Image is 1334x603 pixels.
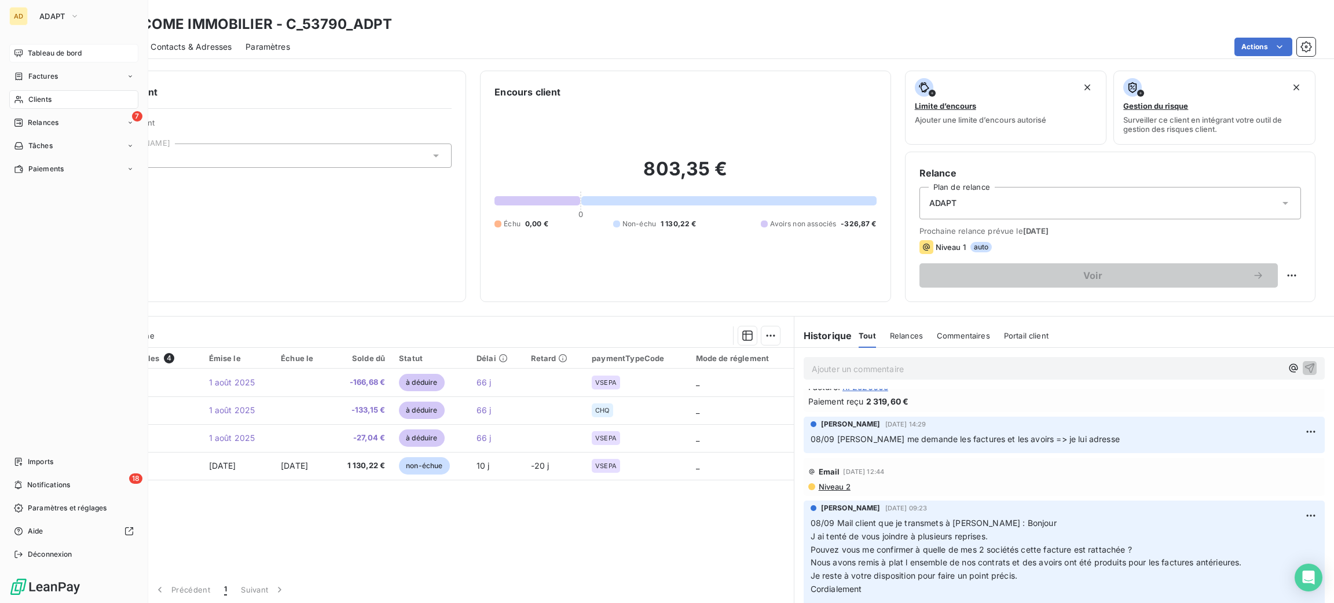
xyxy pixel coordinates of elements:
span: 1 août 2025 [209,405,255,415]
div: paymentTypeCode [592,354,681,363]
span: CHQ [595,407,609,414]
div: Mode de réglement [696,354,787,363]
span: Prochaine relance prévue le [919,226,1301,236]
span: 4 [164,353,174,363]
span: 66 j [477,433,492,443]
span: Relances [890,331,923,340]
span: 1 130,22 € [337,460,386,472]
span: non-échue [399,457,449,475]
div: Délai [477,354,516,363]
span: Échu [504,219,521,229]
span: Contacts & Adresses [151,41,232,53]
img: Logo LeanPay [9,578,81,596]
span: 0,00 € [525,219,548,229]
span: _ [696,461,699,470]
span: 7 [132,111,142,122]
span: 08/09 [PERSON_NAME] me demande les factures et les avoirs => je lui adresse [811,434,1120,444]
button: Voir [919,263,1278,288]
span: 18 [129,473,142,484]
div: Émise le [209,354,267,363]
span: [DATE] [209,461,236,470]
span: 08/09 Mail client que je transmets à [PERSON_NAME] : Bonjour [811,518,1057,528]
button: Gestion du risqueSurveiller ce client en intégrant votre outil de gestion des risques client. [1113,71,1315,145]
div: Open Intercom Messenger [1295,564,1322,591]
span: Limite d’encours [915,101,976,111]
span: Avoirs non associés [770,219,836,229]
span: _ [696,405,699,415]
span: Paramètres et réglages [28,503,107,513]
span: -133,15 € [337,405,386,416]
button: 1 [217,578,234,602]
h6: Relance [919,166,1301,180]
span: Nous avons remis à plat l ensemble de nos contrats et des avoirs ont été produits pour les factur... [811,557,1242,567]
button: Actions [1234,38,1292,56]
span: Tableau de bord [28,48,82,58]
span: Niveau 2 [818,482,851,491]
span: VSEPA [595,462,617,469]
div: Échue le [281,354,322,363]
span: Niveau 1 [936,242,966,252]
button: Limite d’encoursAjouter une limite d’encours autorisé [905,71,1107,145]
span: -27,04 € [337,432,386,444]
h6: Informations client [70,85,452,99]
span: Clients [28,94,52,105]
span: VSEPA [595,379,617,386]
div: Solde dû [337,354,386,363]
span: 1 130,22 € [661,219,697,229]
span: à déduire [399,374,444,391]
span: Cordialement [811,584,862,594]
span: Commentaires [937,331,990,340]
span: Aide [28,526,43,536]
h6: Historique [794,329,852,343]
span: [DATE] 14:29 [885,421,926,428]
span: ADAPT [39,12,65,21]
span: 1 août 2025 [209,433,255,443]
div: AD [9,7,28,25]
span: Non-échu [622,219,656,229]
span: -20 j [531,461,549,470]
span: Paiements [28,164,64,174]
span: _ [696,433,699,443]
span: Factures [28,71,58,82]
span: à déduire [399,429,444,447]
span: Déconnexion [28,549,72,560]
span: Portail client [1004,331,1049,340]
button: Précédent [147,578,217,602]
span: 1 [224,584,227,595]
span: Surveiller ce client en intégrant votre outil de gestion des risques client. [1123,115,1306,134]
span: Voir [933,271,1252,280]
span: -326,87 € [841,219,876,229]
span: Notifications [27,480,70,490]
span: [PERSON_NAME] [821,503,881,513]
div: Statut [399,354,463,363]
span: 1 août 2025 [209,377,255,387]
h2: 803,35 € [494,157,876,192]
span: -166,68 € [337,377,386,388]
span: Tâches [28,141,53,151]
span: Pouvez vous me confirmer à quelle de mes 2 sociétés cette facture est rattachée ? [811,545,1132,554]
span: [PERSON_NAME] [821,419,881,429]
span: [DATE] [281,461,308,470]
span: 66 j [477,405,492,415]
span: Tout [859,331,876,340]
span: J ai tenté de vous joindre à plusieurs reprises. [811,531,988,541]
h6: Encours client [494,85,560,99]
span: 10 j [477,461,490,470]
span: Je reste à votre disposition pour faire un point précis. [811,571,1017,580]
span: [DATE] 12:44 [843,468,884,475]
span: Relances [28,117,58,128]
span: [DATE] [1023,226,1049,236]
span: Ajouter une limite d’encours autorisé [915,115,1046,124]
span: 0 [578,209,583,219]
span: 66 j [477,377,492,387]
span: ADAPT [929,197,957,209]
div: Retard [531,354,578,363]
span: Propriétés Client [93,118,452,134]
span: Imports [28,457,53,467]
button: Suivant [234,578,292,602]
span: Paramètres [245,41,290,53]
span: 2 319,60 € [866,395,909,407]
span: _ [696,377,699,387]
span: Gestion du risque [1123,101,1188,111]
a: Aide [9,522,138,541]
